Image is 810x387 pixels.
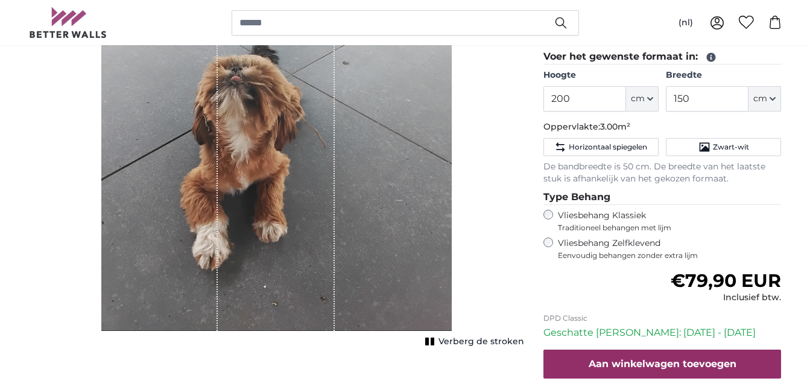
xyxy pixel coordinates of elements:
img: Betterwalls [29,7,107,38]
p: Oppervlakte: [543,121,782,133]
span: Eenvoudig behangen zonder extra lijm [558,251,782,260]
span: Aan winkelwagen toevoegen [589,358,736,370]
label: Hoogte [543,69,659,81]
span: €79,90 EUR [671,269,781,292]
span: 3.00m² [600,121,630,132]
legend: Type Behang [543,190,782,205]
button: Verberg de stroken [422,333,524,350]
label: Vliesbehang Klassiek [558,210,759,233]
button: Zwart-wit [666,138,781,156]
div: Inclusief btw. [671,292,781,304]
p: Geschatte [PERSON_NAME]: [DATE] - [DATE] [543,326,782,340]
legend: Voer het gewenste formaat in: [543,49,782,64]
p: De bandbreedte is 50 cm. De breedte van het laatste stuk is afhankelijk van het gekozen formaat. [543,161,782,185]
button: Aan winkelwagen toevoegen [543,350,782,379]
label: Vliesbehang Zelfklevend [558,238,782,260]
button: cm [626,86,659,112]
p: DPD Classic [543,313,782,323]
span: cm [631,93,645,105]
button: Horizontaal spiegelen [543,138,659,156]
button: (nl) [669,12,703,34]
button: cm [748,86,781,112]
label: Breedte [666,69,781,81]
span: Zwart-wit [713,142,749,152]
span: Horizontaal spiegelen [569,142,647,152]
span: cm [753,93,767,105]
span: Verberg de stroken [438,336,524,348]
span: Traditioneel behangen met lijm [558,223,759,233]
